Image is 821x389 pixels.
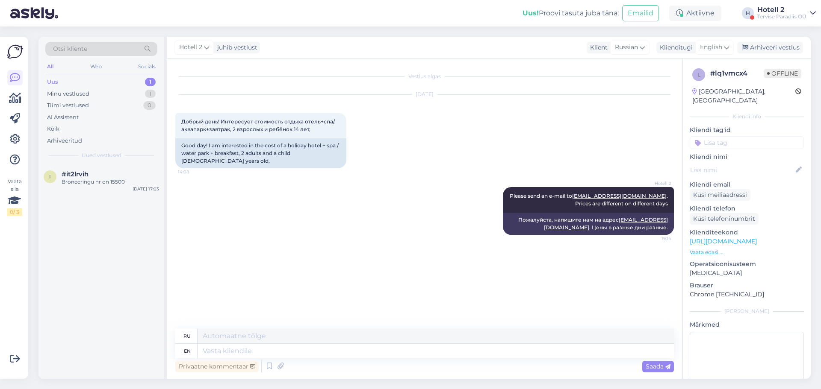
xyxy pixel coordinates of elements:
div: Hotell 2 [757,6,806,13]
p: Kliendi telefon [690,204,804,213]
div: Vestlus algas [175,73,674,80]
div: Arhiveeritud [47,137,82,145]
div: 1 [145,90,156,98]
span: Please send an e-mail to . Prices are different on different days [510,193,669,207]
div: en [184,344,191,358]
div: 0 [143,101,156,110]
p: Klienditeekond [690,228,804,237]
p: Kliendi nimi [690,152,804,161]
div: Broneeringu nr on 15500 [62,178,159,186]
div: Kliendi info [690,113,804,120]
div: Klienditugi [656,43,693,52]
div: Socials [136,61,157,72]
input: Lisa tag [690,136,804,149]
a: [URL][DOMAIN_NAME] [690,237,757,245]
div: Tervise Paradiis OÜ [757,13,806,20]
span: Otsi kliente [53,44,87,53]
span: 14:08 [178,169,210,175]
p: [MEDICAL_DATA] [690,269,804,278]
div: Vaata siia [7,178,22,216]
div: [PERSON_NAME] [690,307,804,315]
div: [DATE] [175,91,674,98]
div: ru [183,329,191,343]
div: Privaatne kommentaar [175,361,259,372]
div: Web [89,61,103,72]
div: Klient [587,43,608,52]
div: Aktiivne [669,6,721,21]
span: i [49,173,51,180]
span: Saada [646,363,670,370]
div: 1 [145,78,156,86]
div: Kõik [47,125,59,133]
div: Uus [47,78,58,86]
span: English [700,43,722,52]
b: Uus! [523,9,539,17]
span: Uued vestlused [82,152,121,159]
input: Lisa nimi [690,165,794,175]
div: Good day! I am interested in the cost of a holiday hotel + spa / water park + breakfast, 2 adults... [175,138,346,168]
p: Vaata edasi ... [690,249,804,256]
div: Minu vestlused [47,90,89,98]
div: juhib vestlust [214,43,257,52]
div: Küsi meiliaadressi [690,189,750,201]
p: Chrome [TECHNICAL_ID] [690,290,804,299]
span: Hotell 2 [639,180,671,187]
div: All [45,61,55,72]
div: 0 / 3 [7,208,22,216]
button: Emailid [622,5,659,21]
span: Offline [764,69,801,78]
span: Добрый день! Интересует стоимость отдыха отель+спа/аквапарк+завтрак, 2 взрослых и ребёнок 14 лет, [181,118,335,132]
img: Askly Logo [7,44,23,60]
span: 19:14 [639,235,671,242]
a: [EMAIL_ADDRESS][DOMAIN_NAME] [572,193,667,199]
p: Operatsioonisüsteem [690,260,804,269]
div: AI Assistent [47,113,79,122]
span: l [697,71,700,78]
div: Proovi tasuta juba täna: [523,8,619,18]
div: Arhiveeri vestlus [737,42,803,53]
span: Hotell 2 [179,43,202,52]
div: Küsi telefoninumbrit [690,213,759,225]
div: H [742,7,754,19]
p: Märkmed [690,320,804,329]
div: [GEOGRAPHIC_DATA], [GEOGRAPHIC_DATA] [692,87,795,105]
a: Hotell 2Tervise Paradiis OÜ [757,6,816,20]
div: Пожалуйста, напишите нам на адрес . Цены в разные дни разные. [503,213,674,235]
span: Russian [615,43,638,52]
p: Kliendi email [690,180,804,189]
div: [DATE] 17:03 [133,186,159,192]
p: Brauser [690,281,804,290]
p: Kliendi tag'id [690,126,804,135]
div: # lq1vmcx4 [710,68,764,79]
div: Tiimi vestlused [47,101,89,110]
span: #it2lrvih [62,170,89,178]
